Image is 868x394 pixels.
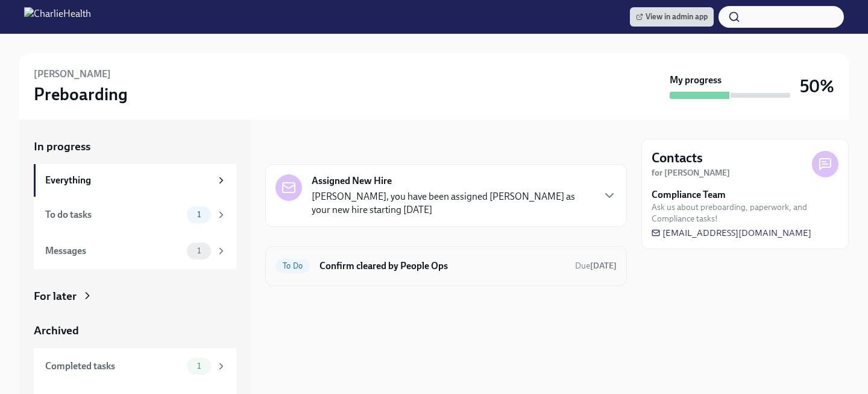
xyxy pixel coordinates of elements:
div: Messages [45,244,182,258]
span: 1 [190,210,208,219]
div: Completed tasks [45,360,182,373]
strong: [DATE] [590,261,617,271]
a: [EMAIL_ADDRESS][DOMAIN_NAME] [652,227,811,239]
strong: Compliance Team [652,188,726,202]
h4: Contacts [652,149,703,167]
a: To DoConfirm cleared by People OpsDue[DATE] [275,256,617,276]
strong: Assigned New Hire [312,174,392,188]
a: In progress [34,139,236,154]
div: Everything [45,174,211,187]
span: View in admin app [636,11,708,23]
a: To do tasks1 [34,197,236,233]
a: For later [34,288,236,304]
a: Completed tasks1 [34,348,236,384]
a: Archived [34,323,236,338]
span: 1 [190,361,208,370]
h3: Preboarding [34,83,128,105]
strong: for [PERSON_NAME] [652,168,730,178]
div: For later [34,288,77,304]
a: View in admin app [630,7,714,27]
span: Ask us about preboarding, paperwork, and Compliance tasks! [652,202,838,224]
h3: 50% [800,75,834,97]
a: Everything [34,164,236,197]
span: Due [575,261,617,271]
h6: [PERSON_NAME] [34,68,111,81]
span: To Do [275,261,310,270]
div: In progress [265,139,322,154]
span: August 28th, 2025 09:00 [575,260,617,272]
img: CharlieHealth [24,7,91,27]
h6: Confirm cleared by People Ops [319,259,565,273]
div: To do tasks [45,208,182,221]
span: 1 [190,246,208,255]
a: Messages1 [34,233,236,269]
p: [PERSON_NAME], you have been assigned [PERSON_NAME] as your new hire starting [DATE] [312,190,593,217]
strong: My progress [670,74,722,87]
